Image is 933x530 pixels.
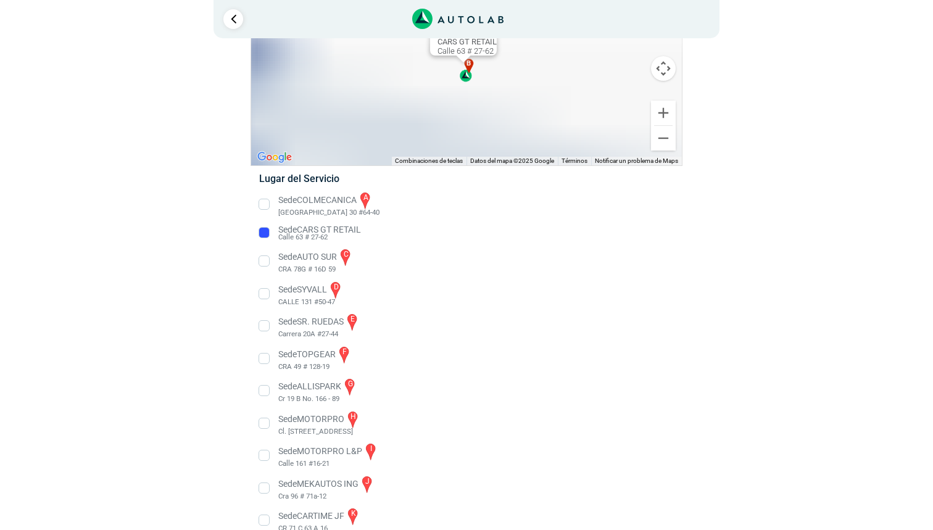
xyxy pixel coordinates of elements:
[254,149,295,165] a: Abre esta zona en Google Maps (se abre en una nueva ventana)
[259,173,673,184] h5: Lugar del Servicio
[437,37,497,46] b: CARS GT RETAIL
[651,101,676,125] button: Ampliar
[470,157,554,164] span: Datos del mapa ©2025 Google
[437,37,497,56] div: Calle 63 # 27-62
[395,157,463,165] button: Combinaciones de teclas
[651,56,676,81] button: Controles de visualización del mapa
[223,9,243,29] a: Ir al paso anterior
[651,126,676,151] button: Reducir
[562,157,587,164] a: Términos (se abre en una nueva pestaña)
[595,157,678,164] a: Notificar un problema de Maps
[254,149,295,165] img: Google
[412,12,504,24] a: Link al sitio de autolab
[466,59,471,69] span: b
